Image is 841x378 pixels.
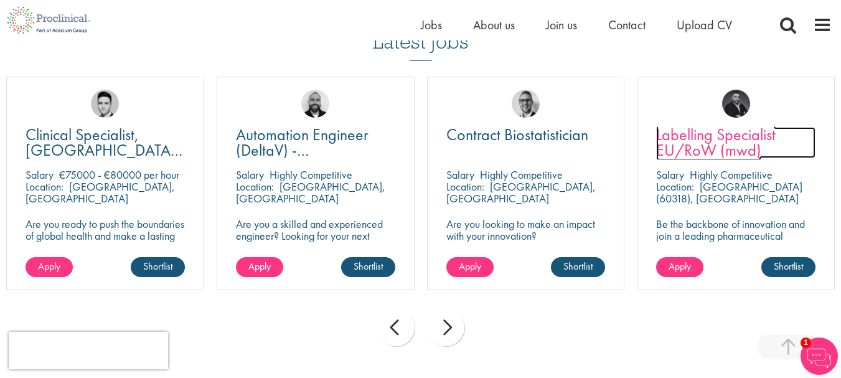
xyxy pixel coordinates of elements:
span: Salary [446,168,474,182]
div: next [427,309,464,346]
p: [GEOGRAPHIC_DATA], [GEOGRAPHIC_DATA] [26,179,175,206]
img: Chatbot [801,338,838,375]
a: Automation Engineer (DeltaV) - [GEOGRAPHIC_DATA] [236,127,395,158]
p: Are you a skilled and experienced engineer? Looking for your next opportunity to assist with impa... [236,218,395,265]
a: Labelling Specialist EU/RoW (mwd) [656,127,815,158]
p: Be the backbone of innovation and join a leading pharmaceutical company to help keep life-changin... [656,218,815,265]
p: €75000 - €80000 per hour [59,168,179,182]
span: Apply [38,260,60,273]
span: Contract Biostatistician [446,124,588,145]
a: Jobs [421,17,442,33]
a: Join us [546,17,577,33]
a: About us [473,17,515,33]
span: 1 [801,338,811,348]
span: Location: [656,179,694,194]
a: Apply [656,257,703,277]
img: Jordan Kiely [301,90,329,118]
div: prev [377,309,415,346]
p: [GEOGRAPHIC_DATA] (60318), [GEOGRAPHIC_DATA] [656,179,802,206]
p: Are you ready to push the boundaries of global health and make a lasting impact? This role at a h... [26,218,185,277]
span: Location: [446,179,484,194]
span: Labelling Specialist EU/RoW (mwd) [656,124,776,161]
p: [GEOGRAPHIC_DATA], [GEOGRAPHIC_DATA] [236,179,385,206]
img: George Breen [512,90,540,118]
a: Clinical Specialist, [GEOGRAPHIC_DATA] - Cardiac [26,127,185,158]
span: Salary [656,168,684,182]
span: Apply [459,260,481,273]
a: Apply [236,257,283,277]
span: Salary [26,168,54,182]
a: Apply [26,257,73,277]
p: Highly Competitive [480,168,563,182]
img: Connor Lynes [91,90,119,118]
a: Apply [446,257,494,277]
span: Apply [669,260,691,273]
p: [GEOGRAPHIC_DATA], [GEOGRAPHIC_DATA] [446,179,596,206]
p: Highly Competitive [270,168,352,182]
a: Upload CV [677,17,732,33]
span: Salary [236,168,264,182]
img: Fidan Beqiraj [722,90,750,118]
p: Highly Competitive [690,168,773,182]
a: Contract Biostatistician [446,127,606,143]
a: Shortlist [341,257,395,277]
span: Clinical Specialist, [GEOGRAPHIC_DATA] - Cardiac [26,124,184,176]
span: Apply [248,260,271,273]
span: Location: [236,179,274,194]
a: Contact [608,17,646,33]
a: Shortlist [761,257,815,277]
a: Shortlist [551,257,605,277]
p: Are you looking to make an impact with your innovation? [446,218,606,242]
span: Location: [26,179,63,194]
span: Automation Engineer (DeltaV) - [GEOGRAPHIC_DATA] [236,124,386,176]
a: Shortlist [131,257,185,277]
